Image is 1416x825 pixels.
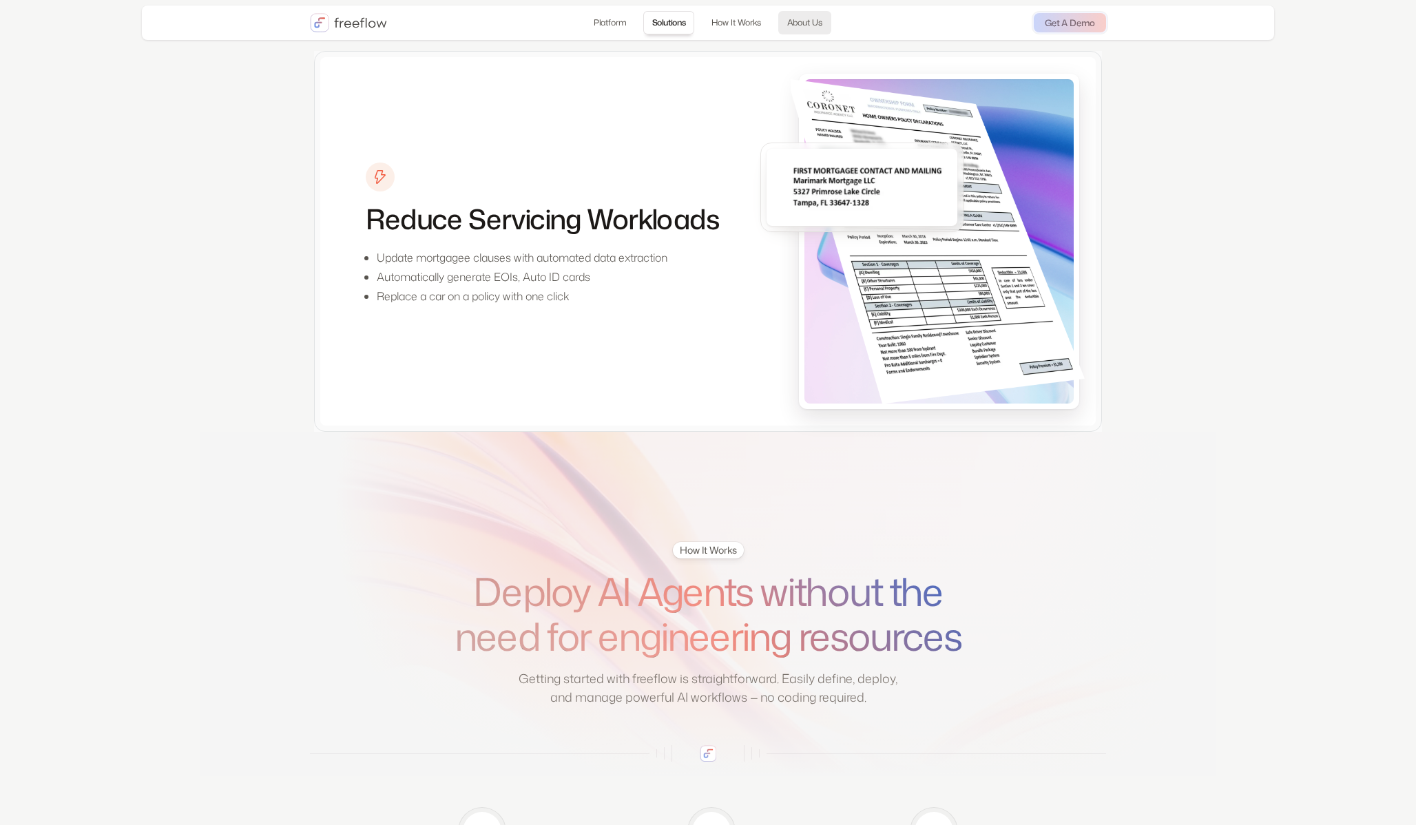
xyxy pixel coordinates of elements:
[366,202,720,236] h3: Reduce Servicing Workloads
[585,11,635,34] a: Platform
[310,13,387,32] a: home
[778,11,831,34] a: About Us
[377,288,667,304] p: Replace a car on a policy with one click
[377,269,667,285] p: Automatically generate EOIs, Auto ID cards
[680,543,737,557] div: How It Works
[643,11,695,34] a: Solutions
[702,11,770,34] a: How It Works
[1034,13,1106,32] a: Get A Demo
[445,570,971,658] h1: Deploy AI Agents without the need for engineering resources
[519,669,897,707] p: Getting started with freeflow is straightforward. Easily define, deploy, and manage powerful AI w...
[377,249,667,266] p: Update mortgagee clauses with automated data extraction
